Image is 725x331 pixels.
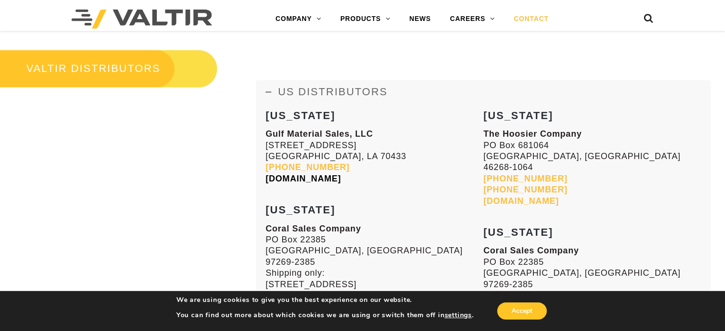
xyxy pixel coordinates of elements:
[265,204,335,216] strong: [US_STATE]
[176,311,474,320] p: You can find out more about which cookies we are using or switch them off in .
[400,10,440,29] a: NEWS
[483,129,582,139] strong: The Hoosier Company
[265,129,373,139] strong: Gulf Material Sales, LLC
[265,110,335,121] strong: [US_STATE]
[331,10,400,29] a: PRODUCTS
[278,86,388,98] span: US DISTRIBUTORS
[265,162,349,172] a: [PHONE_NUMBER]
[265,174,341,183] a: [DOMAIN_NAME]
[265,129,483,184] p: [STREET_ADDRESS] [GEOGRAPHIC_DATA], LA 70433
[256,80,711,104] a: US DISTRIBUTORS
[483,226,553,238] strong: [US_STATE]
[504,10,558,29] a: CONTACT
[483,246,579,255] strong: Coral Sales Company
[483,174,567,183] a: [PHONE_NUMBER]
[71,10,212,29] img: Valtir
[483,129,701,207] p: PO Box 681064 [GEOGRAPHIC_DATA], [GEOGRAPHIC_DATA] 46268-1064
[266,10,331,29] a: COMPANY
[497,302,547,320] button: Accept
[444,311,471,320] button: settings
[176,296,474,304] p: We are using cookies to give you the best experience on our website.
[483,110,553,121] strong: [US_STATE]
[440,10,504,29] a: CAREERS
[483,196,559,206] a: [DOMAIN_NAME]
[483,185,567,194] a: [PHONE_NUMBER]
[265,224,361,233] strong: Coral Sales Company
